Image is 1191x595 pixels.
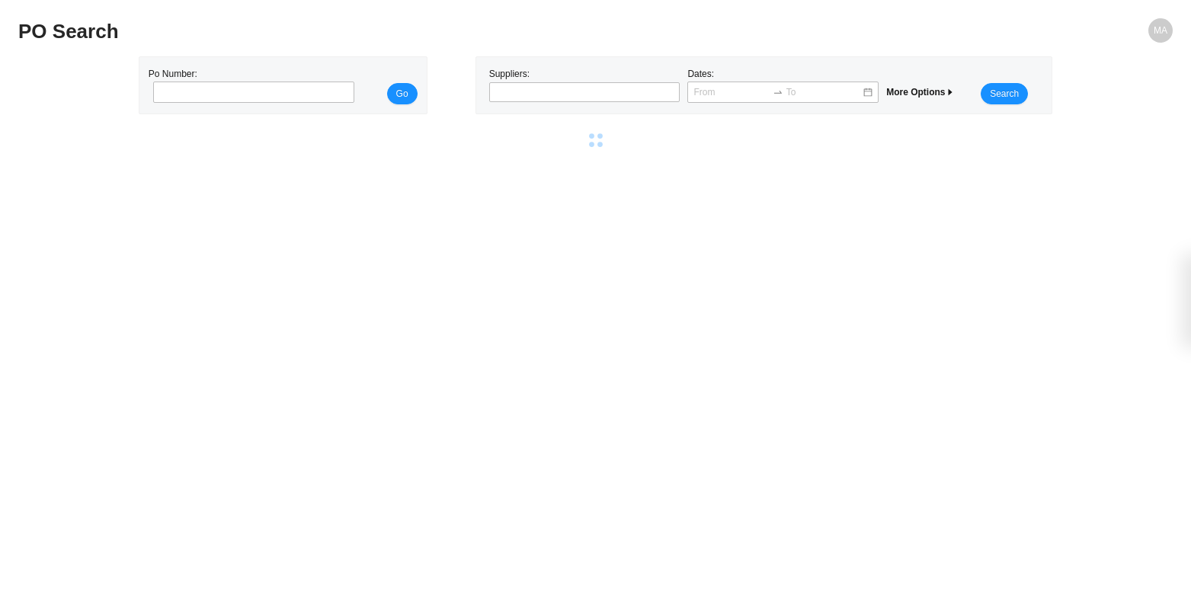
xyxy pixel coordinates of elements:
span: Search [990,86,1019,101]
button: Go [387,83,418,104]
h2: PO Search [18,18,884,45]
div: Suppliers: [485,66,684,104]
div: Po Number: [149,66,351,104]
button: Search [981,83,1028,104]
span: swap-right [773,87,783,98]
span: to [773,87,783,98]
span: More Options [886,87,954,98]
input: To [786,85,862,100]
span: Go [396,86,408,101]
span: caret-right [946,88,955,97]
input: From [693,85,769,100]
div: Dates: [684,66,882,104]
span: MA [1154,18,1167,43]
